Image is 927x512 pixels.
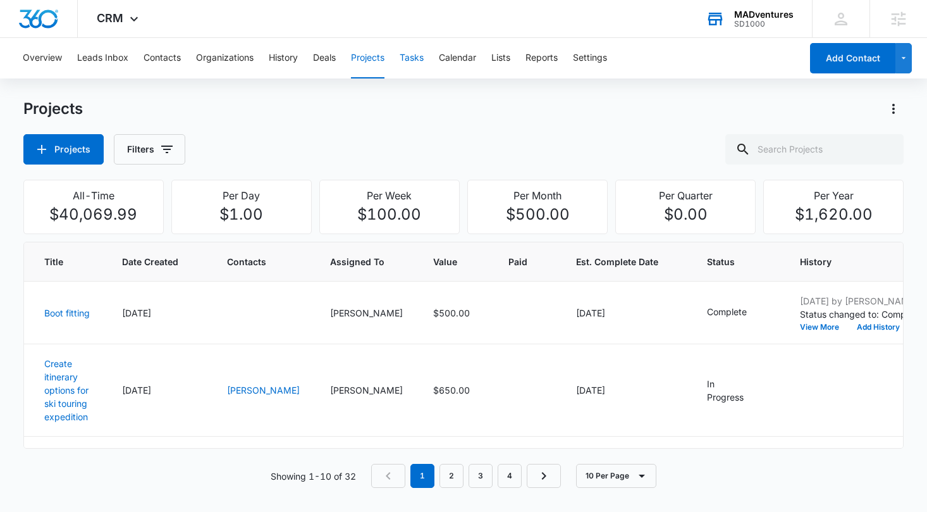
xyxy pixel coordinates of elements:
button: Add Contact [810,43,895,73]
button: Reports [525,38,558,78]
div: account name [734,9,794,20]
button: Filters [114,134,185,165]
button: Deals [313,38,336,78]
button: Projects [351,38,384,78]
nav: Pagination [371,464,561,488]
span: $650.00 [433,385,470,396]
p: $1.00 [180,203,304,226]
span: Value [433,255,460,268]
button: Contacts [144,38,181,78]
span: CRM [97,11,123,25]
span: Assigned To [330,255,403,268]
span: Date Created [122,255,178,268]
p: In Progress [707,377,747,404]
span: [DATE] [122,385,151,396]
a: Page 4 [498,464,522,488]
button: Projects [23,134,104,165]
h1: Projects [23,99,83,118]
p: $40,069.99 [32,203,156,226]
a: Boot fitting [44,308,90,318]
em: 1 [410,464,434,488]
div: - - Select to Edit Field [707,305,770,320]
a: Create itinerary options for ski touring expedition [44,358,89,422]
button: Leads Inbox [77,38,128,78]
div: [PERSON_NAME] [330,306,403,320]
p: Showing 1-10 of 32 [271,470,356,483]
button: Tasks [400,38,424,78]
span: [DATE] [576,308,605,318]
div: account id [734,20,794,28]
p: $1,620.00 [771,203,895,226]
span: Paid [508,255,527,268]
a: Next Page [527,464,561,488]
p: Per Month [476,188,599,203]
p: Per Week [328,188,451,203]
p: Per Quarter [623,188,747,203]
span: Est. Complete Date [576,255,658,268]
div: - - Select to Edit Field [707,377,770,404]
button: 10 Per Page [576,464,656,488]
a: Page 3 [469,464,493,488]
button: Lists [491,38,510,78]
p: $100.00 [328,203,451,226]
p: Per Day [180,188,304,203]
button: Overview [23,38,62,78]
button: Add History [848,323,909,331]
p: $0.00 [623,203,747,226]
span: Title [44,255,73,268]
span: [DATE] [576,385,605,396]
span: [DATE] [122,308,151,318]
button: Calendar [439,38,476,78]
p: Complete [707,305,747,318]
span: $500.00 [433,308,470,318]
button: View More [800,323,848,331]
p: Per Year [771,188,895,203]
button: History [269,38,298,78]
a: Page 2 [439,464,463,488]
span: Status [707,255,770,268]
a: [PERSON_NAME] [227,385,300,396]
div: [PERSON_NAME] [330,384,403,397]
p: All-Time [32,188,156,203]
span: Contacts [227,255,300,268]
button: Settings [573,38,607,78]
button: Organizations [196,38,254,78]
input: Search Projects [725,134,904,165]
button: Actions [883,99,904,119]
p: $500.00 [476,203,599,226]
